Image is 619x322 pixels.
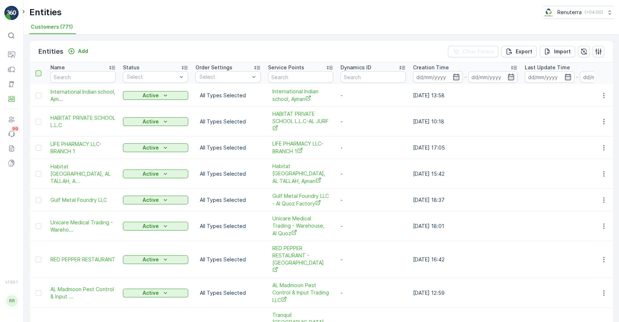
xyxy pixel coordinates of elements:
img: Screenshot_2024-07-26_at_13.33.01.png [543,8,554,16]
td: [DATE] 18:37 [409,189,521,211]
a: HABITAT PRIVATE SCHOOL L.L.C-AL JURF [272,110,329,133]
p: All Types Selected [200,256,256,263]
p: ( +04:00 ) [585,9,603,15]
a: AL Madmoon Pest Control & Input ... [50,286,116,300]
button: Import [540,46,575,57]
p: Import [554,48,571,55]
div: Toggle Row Selected [36,223,41,229]
button: Active [123,91,188,100]
input: Search [341,71,406,83]
p: Service Points [268,64,304,71]
p: Active [143,289,159,297]
input: Search [268,71,333,83]
div: Toggle Row Selected [36,197,41,203]
a: LIFE PHARMACY LLC-BRANCH 1 [50,140,116,155]
a: Habitat PVT School, AL TALLAH, A... [50,163,116,185]
div: Toggle Row Selected [36,93,41,98]
span: RED PEPPER RESTAURANT - [GEOGRAPHIC_DATA] [272,245,329,274]
span: v 1.50.1 [4,280,19,284]
p: Active [143,256,159,263]
p: Dynamics ID [341,64,371,71]
button: Clear Filters [448,46,498,57]
span: International Indian school, Ajm... [50,88,116,103]
a: RED PEPPER RESTAURANT - Al Karama [272,245,329,274]
a: International Indian school, Ajman [272,88,329,103]
p: All Types Selected [200,118,256,125]
button: Active [123,222,188,231]
a: Gulf Metal Foundry LLC [50,196,116,204]
p: Select [199,73,249,81]
p: Renuterra [557,9,582,16]
p: Entities [38,46,63,57]
a: Habitat PVT School, AL TALLAH, Ajman [272,163,329,185]
p: All Types Selected [200,223,256,230]
p: All Types Selected [200,196,256,204]
p: Clear Filters [462,48,494,55]
td: [DATE] 12:59 [409,278,521,308]
p: Status [123,64,140,71]
p: All Types Selected [200,170,256,178]
div: Toggle Row Selected [36,290,41,296]
td: [DATE] 16:42 [409,241,521,278]
td: [DATE] 15:42 [409,159,521,189]
p: - [464,73,467,81]
td: [DATE] 17:05 [409,136,521,159]
a: HABITAT PRIVATE SCHOOL L.L.C [50,114,116,129]
a: Gulf Metal Foundry LLC - Al Quoz Factory [272,192,329,207]
input: dd/mm/yyyy [468,71,518,83]
div: Toggle Row Selected [36,257,41,262]
a: Unicare Medical Trading - Wareho... [50,219,116,233]
button: Active [123,170,188,178]
p: - [341,170,406,178]
p: 99 [12,126,18,132]
p: Add [78,48,88,55]
p: - [341,118,406,125]
p: - [341,256,406,263]
a: RED PEPPER RESTAURANT [50,256,116,263]
div: Toggle Row Selected [36,171,41,177]
p: Creation Time [413,64,449,71]
input: Search [50,71,116,83]
p: Active [143,118,159,125]
p: - [341,144,406,151]
p: Order Settings [195,64,232,71]
span: LIFE PHARMACY LLC-BRANCH 1 [272,140,329,155]
button: RR [4,286,19,316]
p: Active [143,170,159,178]
p: - [341,92,406,99]
img: logo [4,6,19,20]
button: Renuterra(+04:00) [543,6,613,19]
p: Active [143,223,159,230]
p: - [576,73,578,81]
button: Active [123,196,188,204]
button: Active [123,117,188,126]
button: Active [123,289,188,297]
td: [DATE] 18:01 [409,211,521,241]
p: Active [143,196,159,204]
span: Habitat [GEOGRAPHIC_DATA], AL TALLAH, A... [50,163,116,185]
p: Export [516,48,532,55]
div: Toggle Row Selected [36,119,41,125]
button: Active [123,143,188,152]
p: Active [143,144,159,151]
div: RR [6,295,18,307]
input: dd/mm/yyyy [413,71,463,83]
p: All Types Selected [200,144,256,151]
td: [DATE] 10:18 [409,107,521,136]
p: - [341,223,406,230]
p: Name [50,64,65,71]
a: Unicare Medical Trading - Warehouse, Al Quoz [272,215,329,237]
p: All Types Selected [200,289,256,297]
button: Add [65,47,91,56]
p: Entities [29,7,62,18]
a: AL Madmoon Pest Control & Input Trading LLC [272,282,329,304]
